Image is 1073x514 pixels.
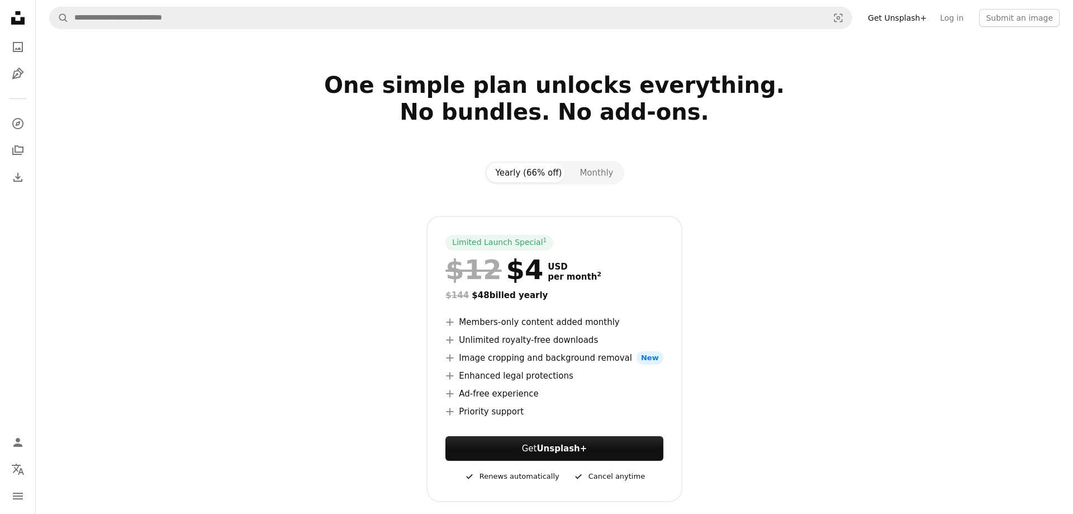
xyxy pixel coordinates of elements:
[445,405,663,418] li: Priority support
[7,139,29,162] a: Collections
[933,9,970,27] a: Log in
[541,237,549,248] a: 1
[7,36,29,58] a: Photos
[445,436,663,461] button: GetUnsplash+
[597,271,601,278] sup: 2
[7,166,29,188] a: Download History
[7,431,29,454] a: Log in / Sign up
[7,485,29,507] button: Menu
[825,7,852,29] button: Visual search
[445,255,501,284] span: $12
[979,9,1060,27] button: Submit an image
[548,262,601,272] span: USD
[445,235,553,251] div: Limited Launch Special
[445,255,543,284] div: $4
[573,470,645,483] div: Cancel anytime
[7,7,29,31] a: Home — Unsplash
[445,289,663,302] div: $48 billed yearly
[445,315,663,329] li: Members-only content added monthly
[445,333,663,347] li: Unlimited royalty-free downloads
[50,7,69,29] button: Search Unsplash
[194,72,914,152] h2: One simple plan unlocks everything. No bundles. No add-ons.
[548,272,601,282] span: per month
[637,351,663,365] span: New
[464,470,559,483] div: Renews automatically
[595,272,604,282] a: 2
[445,387,663,400] li: Ad-free experience
[445,351,663,365] li: Image cropping and background removal
[445,290,469,300] span: $144
[571,163,622,182] button: Monthly
[7,458,29,480] button: Language
[543,237,547,243] sup: 1
[7,112,29,135] a: Explore
[861,9,933,27] a: Get Unsplash+
[536,444,587,454] strong: Unsplash+
[487,163,571,182] button: Yearly (66% off)
[445,369,663,383] li: Enhanced legal protections
[49,7,852,29] form: Find visuals sitewide
[7,63,29,85] a: Illustrations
